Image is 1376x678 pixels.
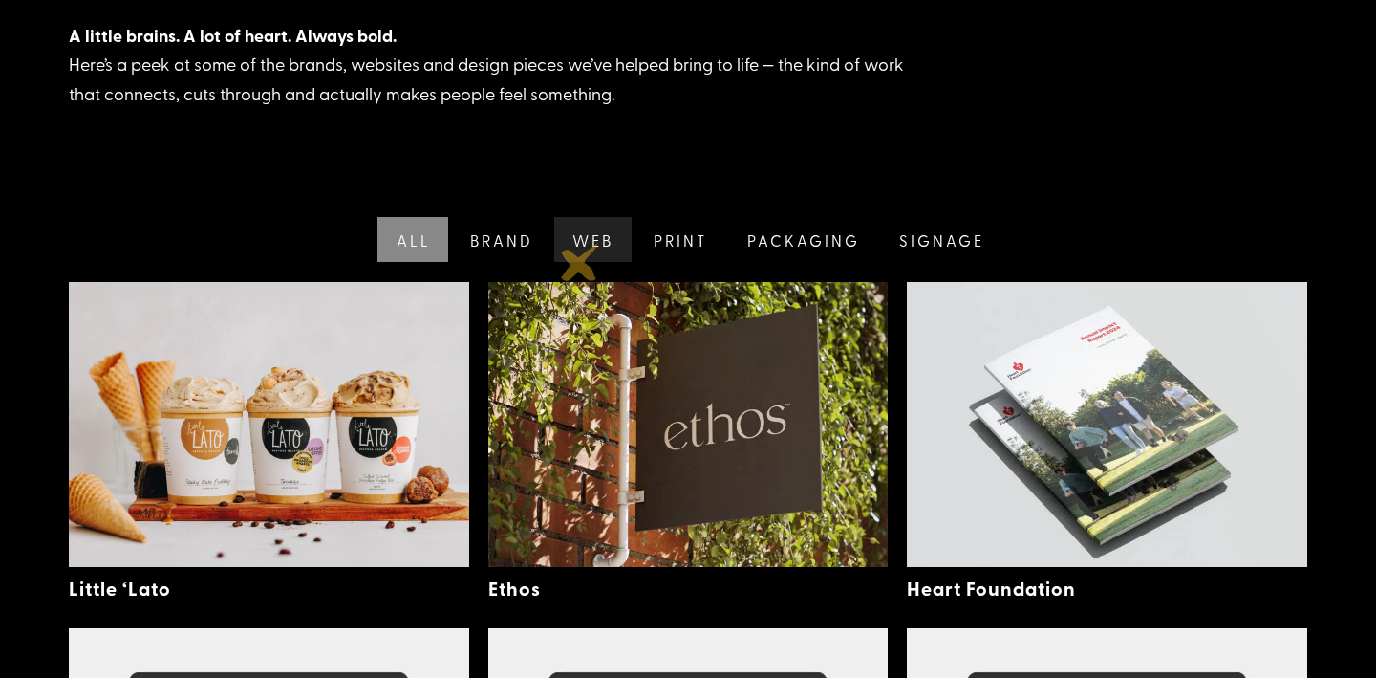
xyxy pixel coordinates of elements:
img: Ethos [488,282,889,567]
div: Here’s a peek at some of the brands, websites and design pieces we’ve helped bring to life — the ... [69,21,929,109]
a: Brand [448,217,551,262]
a: Ethos [488,575,541,601]
strong: A little brains. A lot of heart. Always bold. [69,23,397,48]
a: Packaging [725,217,878,262]
img: Heart Foundation [907,282,1307,567]
a: Signage [877,217,1002,262]
a: Web [550,217,632,262]
img: Little ‘Lato [69,282,469,567]
a: Heart Foundation [907,575,1076,601]
a: Print [632,217,726,262]
a: Little ‘Lato [69,575,171,601]
a: All [374,217,448,262]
